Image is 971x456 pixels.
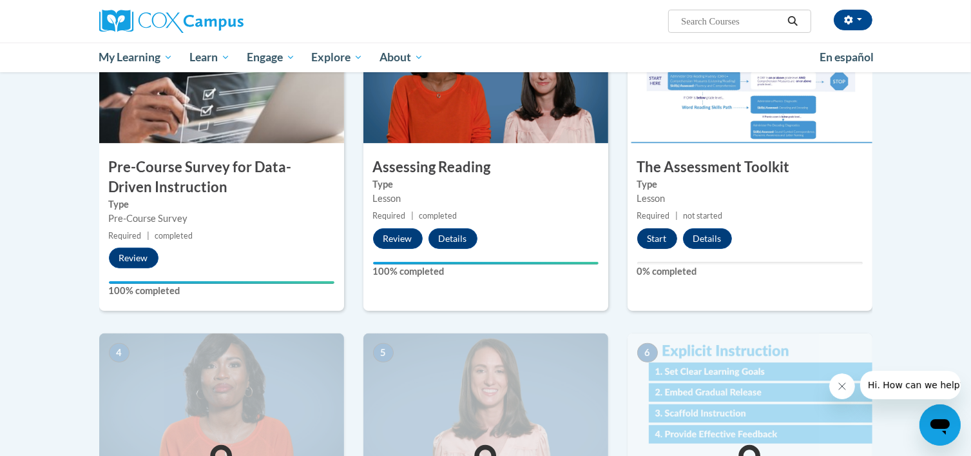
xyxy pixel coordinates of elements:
[373,343,394,362] span: 5
[99,50,173,65] span: My Learning
[820,50,874,64] span: En español
[109,197,334,212] label: Type
[628,157,872,177] h3: The Assessment Toolkit
[373,211,406,221] span: Required
[311,50,363,65] span: Explore
[419,211,457,221] span: completed
[683,228,732,249] button: Details
[238,43,303,72] a: Engage
[8,9,104,19] span: Hi. How can we help?
[155,231,193,241] span: completed
[109,343,130,362] span: 4
[428,228,477,249] button: Details
[99,157,344,197] h3: Pre-Course Survey for Data-Driven Instruction
[109,281,334,284] div: Your progress
[181,43,238,72] a: Learn
[834,10,872,30] button: Account Settings
[247,50,295,65] span: Engage
[373,264,599,279] label: 100% completed
[829,373,855,399] iframe: Close message
[683,211,722,221] span: not started
[628,14,872,143] img: Course Image
[783,14,802,29] button: Search
[811,44,882,71] a: En español
[109,212,334,226] div: Pre-Course Survey
[363,157,608,177] h3: Assessing Reading
[80,43,892,72] div: Main menu
[675,211,678,221] span: |
[109,231,142,241] span: Required
[637,343,658,362] span: 6
[363,14,608,143] img: Course Image
[303,43,371,72] a: Explore
[637,177,863,192] label: Type
[371,43,432,72] a: About
[99,10,244,33] img: Cox Campus
[373,192,599,206] div: Lesson
[637,211,670,221] span: Required
[637,192,863,206] div: Lesson
[91,43,182,72] a: My Learning
[860,371,961,399] iframe: Message from company
[147,231,149,241] span: |
[411,211,414,221] span: |
[109,248,159,268] button: Review
[109,284,334,298] label: 100% completed
[380,50,423,65] span: About
[373,228,423,249] button: Review
[189,50,230,65] span: Learn
[919,404,961,446] iframe: Button to launch messaging window
[637,228,677,249] button: Start
[373,262,599,264] div: Your progress
[99,10,344,33] a: Cox Campus
[99,14,344,143] img: Course Image
[680,14,783,29] input: Search Courses
[373,177,599,192] label: Type
[637,264,863,279] label: 0% completed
